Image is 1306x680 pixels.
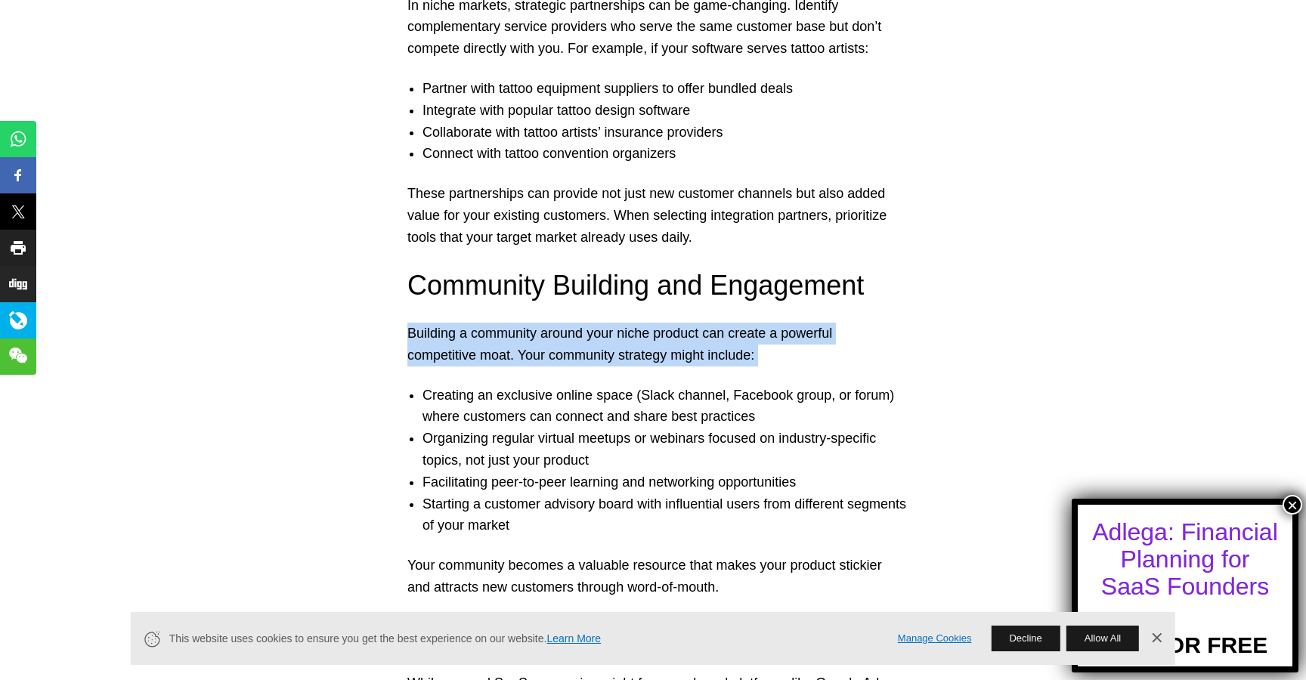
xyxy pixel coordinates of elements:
p: Building a community around your niche product can create a powerful competitive moat. Your commu... [407,323,899,366]
div: Adlega: Financial Planning for SaaS Founders [1091,518,1279,600]
li: Connect with tattoo convention organizers [422,143,914,165]
button: Decline [991,626,1060,651]
p: Your community becomes a valuable resource that makes your product stickier and attracts new cust... [407,555,899,598]
a: Manage Cookies [898,631,972,647]
a: Learn More [546,632,601,644]
li: Partner with tattoo equipment suppliers to offer bundled deals [422,78,914,100]
p: These partnerships can provide not just new customer channels but also added value for your exist... [407,183,899,248]
li: Creating an exclusive online space (Slack channel, Facebook group, or forum) where customers can ... [422,385,914,428]
h3: Community Building and Engagement [407,267,899,304]
li: Facilitating peer-to-peer learning and networking opportunities [422,471,914,493]
li: Starting a customer advisory board with influential users from different segments of your market [422,493,914,537]
button: Allow All [1066,626,1139,651]
svg: Cookie Icon [143,629,162,648]
li: Collaborate with tattoo artists’ insurance providers [422,122,914,144]
span: This website uses cookies to ensure you get the best experience on our website. [169,631,877,647]
button: Close [1283,495,1302,515]
a: TRY FOR FREE [1103,607,1267,658]
li: Organizing regular virtual meetups or webinars focused on industry-specific topics, not just your... [422,428,914,471]
a: Dismiss Banner [1145,627,1168,650]
li: Integrate with popular tattoo design software [422,100,914,122]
